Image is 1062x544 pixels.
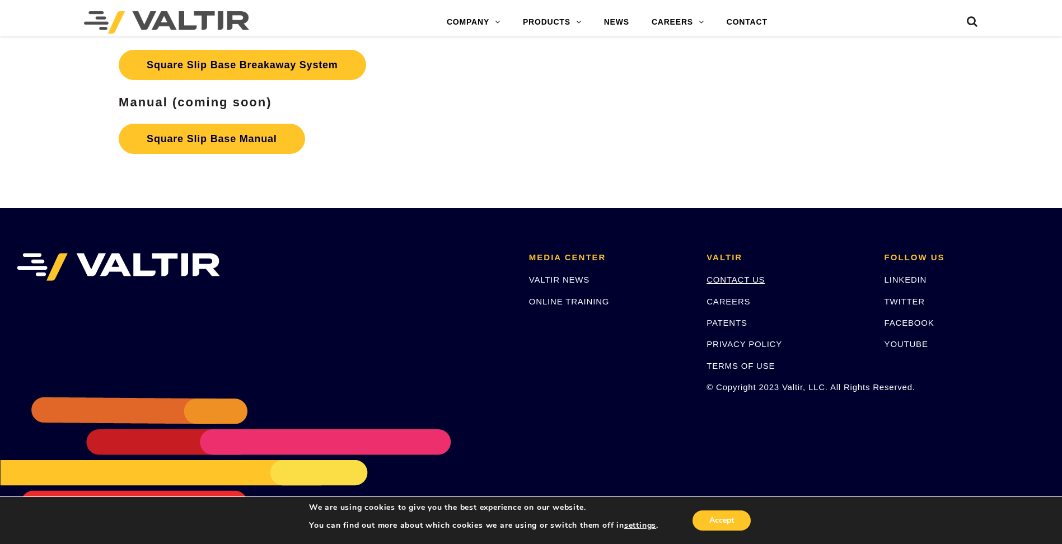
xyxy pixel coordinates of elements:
a: LINKEDIN [885,275,927,284]
a: Square Slip Base Manual [119,124,305,154]
a: NEWS [593,11,640,34]
a: COMPANY [436,11,512,34]
a: CONTACT US [707,275,765,284]
button: settings [624,520,656,531]
a: CAREERS [640,11,715,34]
a: TWITTER [885,297,925,306]
a: VALTIR NEWS [529,275,590,284]
a: YOUTUBE [885,339,928,349]
p: You can find out more about which cookies we are using or switch them off in . [309,520,658,531]
a: TERMS OF USE [707,361,775,371]
a: ONLINE TRAINING [529,297,609,306]
a: CAREERS [707,297,750,306]
p: © Copyright 2023 Valtir, LLC. All Rights Reserved. [707,381,867,393]
button: Accept [693,510,751,531]
h2: VALTIR [707,253,867,262]
a: PRIVACY POLICY [707,339,782,349]
h2: MEDIA CENTER [529,253,690,262]
h2: FOLLOW US [885,253,1045,262]
img: VALTIR [17,253,220,281]
a: PRODUCTS [512,11,593,34]
img: Valtir [84,11,249,34]
strong: Manual (coming soon) [119,95,272,109]
a: Square Slip Base Breakaway System [119,50,366,80]
a: FACEBOOK [885,318,934,327]
p: We are using cookies to give you the best experience on our website. [309,503,658,513]
a: PATENTS [707,318,747,327]
a: CONTACT [715,11,779,34]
